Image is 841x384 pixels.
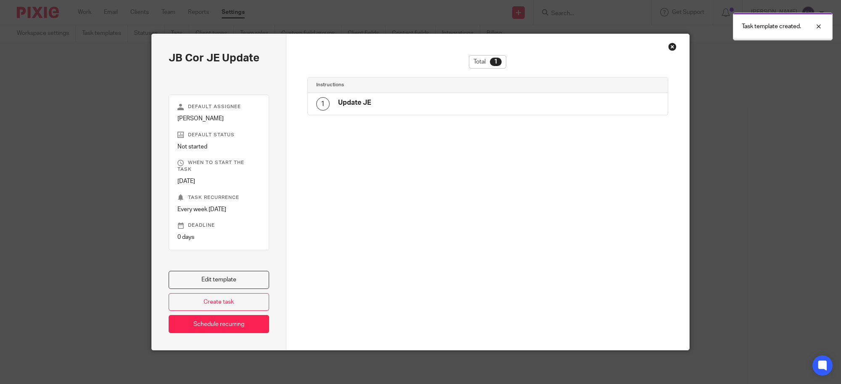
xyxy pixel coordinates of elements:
[742,22,801,31] p: Task template created.
[316,82,488,88] h4: Instructions
[668,42,677,51] div: Close this dialog window
[316,97,330,111] div: 1
[177,114,260,123] p: [PERSON_NAME]
[169,271,269,289] a: Edit template
[177,177,260,185] p: [DATE]
[169,315,269,333] a: Schedule recurring
[177,222,260,229] p: Deadline
[169,293,269,311] a: Create task
[177,233,260,241] p: 0 days
[177,143,260,151] p: Not started
[177,159,260,173] p: When to start the task
[338,98,371,107] h4: Update JE
[177,132,260,138] p: Default status
[177,205,260,214] p: Every week [DATE]
[177,194,260,201] p: Task recurrence
[490,58,502,66] div: 1
[177,103,260,110] p: Default assignee
[469,55,506,69] div: Total
[169,51,269,65] h2: JB Cor JE Update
